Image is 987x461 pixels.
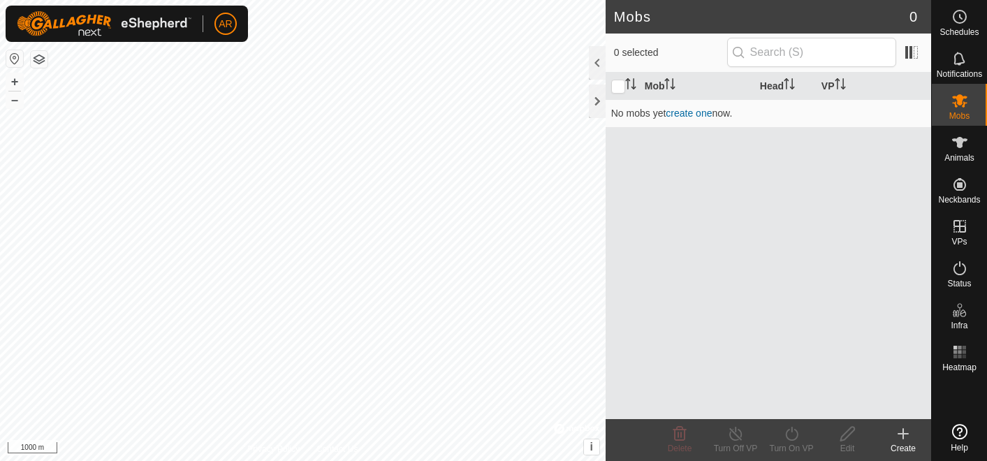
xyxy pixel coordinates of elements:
th: VP [816,73,931,100]
th: Head [754,73,816,100]
span: Help [951,444,968,452]
span: Status [947,279,971,288]
div: Edit [819,442,875,455]
span: Neckbands [938,196,980,204]
p-sorticon: Activate to sort [625,80,636,92]
span: Infra [951,321,967,330]
a: Help [932,418,987,458]
div: Create [875,442,931,455]
input: Search (S) [727,38,896,67]
p-sorticon: Activate to sort [664,80,675,92]
a: Contact Us [316,443,358,455]
button: + [6,73,23,90]
p-sorticon: Activate to sort [835,80,846,92]
span: Animals [944,154,974,162]
span: VPs [951,237,967,246]
span: Schedules [940,28,979,36]
img: Gallagher Logo [17,11,191,36]
div: Turn On VP [763,442,819,455]
h2: Mobs [614,8,909,25]
td: No mobs yet now. [606,99,931,127]
span: Delete [668,444,692,453]
span: Mobs [949,112,970,120]
button: – [6,92,23,108]
span: AR [219,17,232,31]
button: Reset Map [6,50,23,67]
a: Privacy Policy [247,443,300,455]
span: Heatmap [942,363,977,372]
div: Turn Off VP [708,442,763,455]
button: i [584,439,599,455]
button: Map Layers [31,51,47,68]
a: create one [666,108,712,119]
span: i [590,441,592,453]
p-sorticon: Activate to sort [784,80,795,92]
th: Mob [639,73,754,100]
span: Notifications [937,70,982,78]
span: 0 selected [614,45,727,60]
span: 0 [909,6,917,27]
